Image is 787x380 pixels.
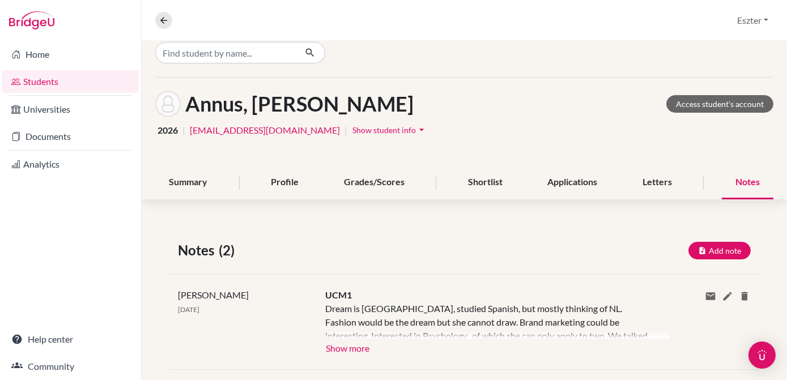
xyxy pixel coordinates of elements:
[344,123,347,137] span: |
[666,95,773,113] a: Access student's account
[190,123,340,137] a: [EMAIL_ADDRESS][DOMAIN_NAME]
[2,70,139,93] a: Students
[9,11,54,29] img: Bridge-U
[2,328,139,351] a: Help center
[2,43,139,66] a: Home
[688,242,751,259] button: Add note
[155,91,181,117] img: Dorottya Annus's avatar
[325,339,370,356] button: Show more
[748,341,776,369] div: Open Intercom Messenger
[182,123,185,137] span: |
[352,125,416,135] span: Show student info
[155,42,296,63] input: Find student by name...
[629,166,686,199] div: Letters
[325,302,652,339] div: Dream is [GEOGRAPHIC_DATA], studied Spanish, but mostly thinking of NL. Fashion would be the drea...
[185,92,414,116] h1: Annus, [PERSON_NAME]
[219,240,239,261] span: (2)
[454,166,516,199] div: Shortlist
[534,166,611,199] div: Applications
[178,305,199,314] span: [DATE]
[178,289,249,300] span: [PERSON_NAME]
[325,289,352,300] span: UCM1
[2,125,139,148] a: Documents
[330,166,418,199] div: Grades/Scores
[352,121,428,139] button: Show student infoarrow_drop_down
[257,166,312,199] div: Profile
[722,166,773,199] div: Notes
[2,98,139,121] a: Universities
[416,124,427,135] i: arrow_drop_down
[158,123,178,137] span: 2026
[2,153,139,176] a: Analytics
[178,240,219,261] span: Notes
[155,166,221,199] div: Summary
[2,355,139,378] a: Community
[732,10,773,31] button: Eszter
